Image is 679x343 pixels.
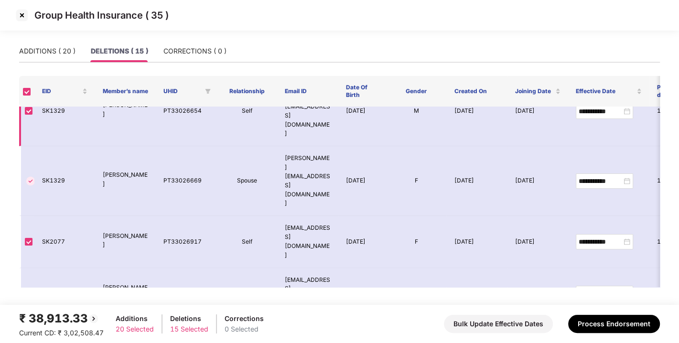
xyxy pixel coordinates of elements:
td: [DATE] [338,76,386,146]
td: [DATE] [338,216,386,268]
span: filter [203,86,213,97]
td: PT33026669 [156,146,216,216]
td: [DATE] [507,216,568,268]
td: SK2077 [34,216,95,268]
div: Additions [116,313,154,324]
td: SK2147 [34,268,95,320]
span: Effective Date [576,87,635,95]
td: [DATE] [446,268,507,320]
td: [DATE] [446,216,507,268]
td: [EMAIL_ADDRESS][DOMAIN_NAME] [277,268,338,320]
button: Bulk Update Effective Dates [444,315,553,333]
td: [PERSON_NAME][EMAIL_ADDRESS][DOMAIN_NAME] [277,146,338,216]
img: svg+xml;base64,PHN2ZyBpZD0iVGljay0zMngzMiIgeG1sbnM9Imh0dHA6Ly93d3cudzMub3JnLzIwMDAvc3ZnIiB3aWR0aD... [25,175,36,187]
td: Self [216,268,277,320]
td: [DATE] [338,268,386,320]
th: Joining Date [507,76,568,107]
td: M [386,76,446,146]
span: EID [42,87,80,95]
p: [PERSON_NAME] [103,283,148,301]
td: PT33026654 [156,76,216,146]
div: DELETIONS ( 15 ) [91,46,148,56]
img: svg+xml;base64,PHN2ZyBpZD0iQmFjay0yMHgyMCIgeG1sbnM9Imh0dHA6Ly93d3cudzMub3JnLzIwMDAvc3ZnIiB3aWR0aD... [88,313,99,324]
td: Self [216,76,277,146]
td: Self [216,216,277,268]
th: EID [34,76,95,107]
td: SK1329 [34,76,95,146]
div: 20 Selected [116,324,154,334]
span: Current CD: ₹ 3,02,508.47 [19,329,104,337]
td: [EMAIL_ADDRESS][DOMAIN_NAME] [277,216,338,268]
th: Created On [446,76,507,107]
div: Corrections [225,313,264,324]
td: F [386,216,446,268]
button: Process Endorsement [568,315,660,333]
th: Member’s name [95,76,156,107]
td: PT33026367 [156,268,216,320]
div: CORRECTIONS ( 0 ) [163,46,226,56]
img: svg+xml;base64,PHN2ZyBpZD0iQ3Jvc3MtMzJ4MzIiIHhtbG5zPSJodHRwOi8vd3d3LnczLm9yZy8yMDAwL3N2ZyIgd2lkdG... [14,8,30,23]
td: SK1329 [34,146,95,216]
div: ₹ 38,913.33 [19,310,104,328]
th: Email ID [277,76,338,107]
th: Date Of Birth [338,76,386,107]
td: F [386,146,446,216]
td: M [386,268,446,320]
span: UHID [163,87,201,95]
span: Joining Date [515,87,553,95]
th: Effective Date [568,76,649,107]
td: [DATE] [446,146,507,216]
td: [DATE] [507,268,568,320]
p: Group Health Insurance ( 35 ) [34,10,169,21]
td: [DATE] [507,146,568,216]
td: PT33026917 [156,216,216,268]
div: 0 Selected [225,324,264,334]
p: [PERSON_NAME] [103,101,148,119]
p: [PERSON_NAME] [103,171,148,189]
td: [DATE] [507,76,568,146]
p: [PERSON_NAME] [103,232,148,250]
td: [PERSON_NAME][EMAIL_ADDRESS][DOMAIN_NAME] [277,76,338,146]
th: Gender [386,76,446,107]
th: Relationship [216,76,277,107]
div: ADDITIONS ( 20 ) [19,46,75,56]
div: 15 Selected [170,324,208,334]
td: [DATE] [446,76,507,146]
div: Deletions [170,313,208,324]
td: [DATE] [338,146,386,216]
span: filter [205,88,211,94]
td: Spouse [216,146,277,216]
